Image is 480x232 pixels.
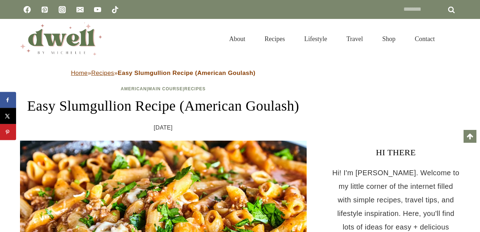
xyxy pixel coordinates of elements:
[108,2,122,17] a: TikTok
[448,33,460,45] button: View Search Form
[121,86,206,91] span: | |
[71,70,255,76] span: » »
[148,86,183,91] a: Main Course
[20,95,307,117] h1: Easy Slumgullion Recipe (American Goulash)
[154,122,173,133] time: [DATE]
[255,26,295,51] a: Recipes
[295,26,337,51] a: Lifestyle
[121,86,147,91] a: American
[405,26,445,51] a: Contact
[464,130,476,143] a: Scroll to top
[20,2,34,17] a: Facebook
[337,26,372,51] a: Travel
[38,2,52,17] a: Pinterest
[118,70,255,76] strong: Easy Slumgullion Recipe (American Goulash)
[219,26,444,51] nav: Primary Navigation
[90,2,105,17] a: YouTube
[73,2,87,17] a: Email
[219,26,255,51] a: About
[372,26,405,51] a: Shop
[91,70,114,76] a: Recipes
[184,86,206,91] a: Recipes
[55,2,69,17] a: Instagram
[332,146,460,159] h3: HI THERE
[20,22,102,55] img: DWELL by michelle
[71,70,88,76] a: Home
